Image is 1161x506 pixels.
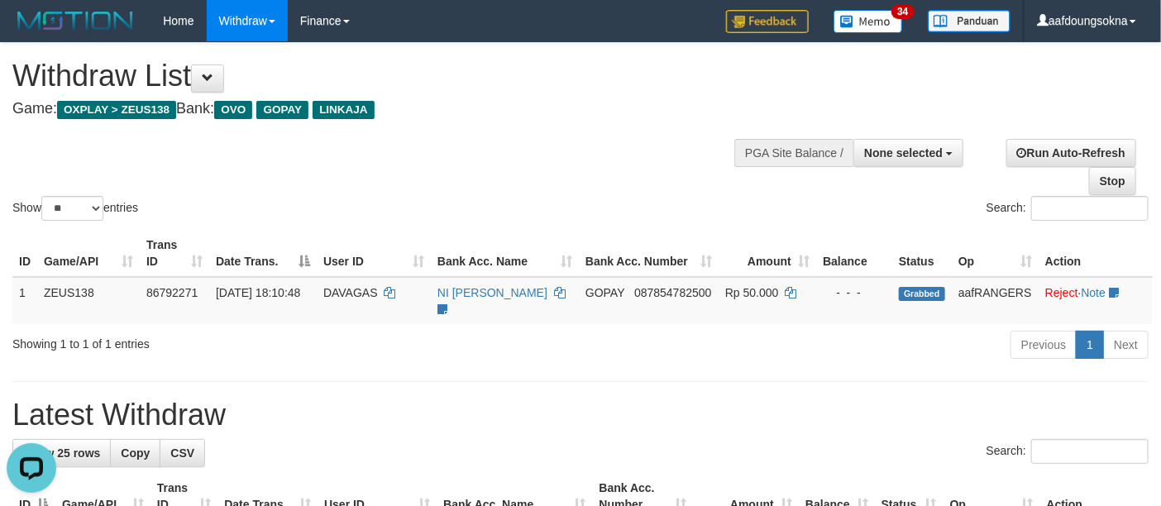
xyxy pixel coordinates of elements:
[12,196,138,221] label: Show entries
[1076,331,1104,359] a: 1
[816,230,892,277] th: Balance
[12,399,1149,432] h1: Latest Withdraw
[891,4,914,19] span: 34
[431,230,579,277] th: Bank Acc. Name: activate to sort column ascending
[864,146,943,160] span: None selected
[987,196,1149,221] label: Search:
[57,101,176,119] span: OXPLAY > ZEUS138
[12,60,757,93] h1: Withdraw List
[734,139,853,167] div: PGA Site Balance /
[37,277,140,324] td: ZEUS138
[121,446,150,460] span: Copy
[1006,139,1136,167] a: Run Auto-Refresh
[892,230,952,277] th: Status
[256,101,308,119] span: GOPAY
[899,287,945,301] span: Grabbed
[952,277,1039,324] td: aafRANGERS
[834,10,903,33] img: Button%20Memo.svg
[1045,286,1078,299] a: Reject
[216,286,300,299] span: [DATE] 18:10:48
[1039,230,1153,277] th: Action
[317,230,431,277] th: User ID: activate to sort column ascending
[12,8,138,33] img: MOTION_logo.png
[823,284,886,301] div: - - -
[1089,167,1136,195] a: Stop
[140,230,209,277] th: Trans ID: activate to sort column ascending
[1039,277,1153,324] td: ·
[987,439,1149,464] label: Search:
[719,230,816,277] th: Amount: activate to sort column ascending
[928,10,1010,32] img: panduan.png
[1103,331,1149,359] a: Next
[1031,196,1149,221] input: Search:
[952,230,1039,277] th: Op: activate to sort column ascending
[214,101,252,119] span: OVO
[1082,286,1106,299] a: Note
[634,286,711,299] span: Copy 087854782500 to clipboard
[12,329,471,352] div: Showing 1 to 1 of 1 entries
[437,286,547,299] a: NI [PERSON_NAME]
[12,101,757,117] h4: Game: Bank:
[1031,439,1149,464] input: Search:
[585,286,624,299] span: GOPAY
[209,230,317,277] th: Date Trans.: activate to sort column descending
[170,446,194,460] span: CSV
[853,139,963,167] button: None selected
[323,286,378,299] span: DAVAGAS
[12,277,37,324] td: 1
[726,10,809,33] img: Feedback.jpg
[1010,331,1077,359] a: Previous
[146,286,198,299] span: 86792271
[579,230,719,277] th: Bank Acc. Number: activate to sort column ascending
[313,101,375,119] span: LINKAJA
[725,286,779,299] span: Rp 50.000
[160,439,205,467] a: CSV
[110,439,160,467] a: Copy
[37,230,140,277] th: Game/API: activate to sort column ascending
[12,230,37,277] th: ID
[7,7,56,56] button: Open LiveChat chat widget
[41,196,103,221] select: Showentries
